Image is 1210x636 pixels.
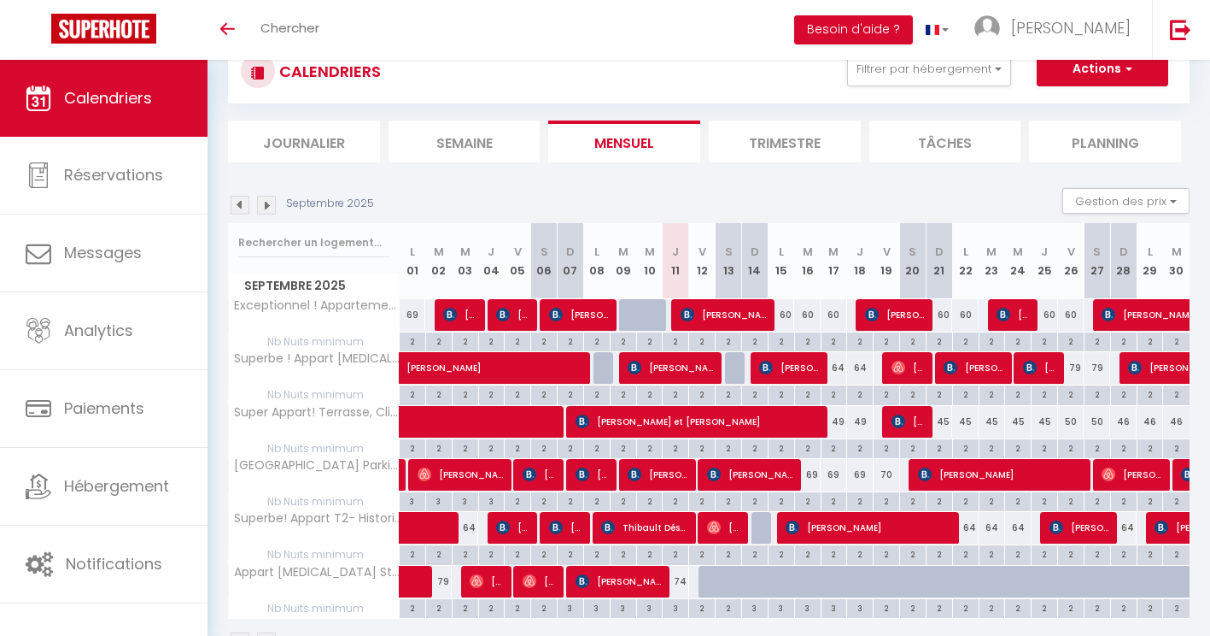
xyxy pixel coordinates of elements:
div: 2 [979,386,1005,402]
span: Superbe ! Appart [MEDICAL_DATA] - Vue Mer + Garage + Clim [231,352,402,365]
span: Nb Nuits minimum [229,386,399,404]
div: 2 [426,333,452,349]
span: [PERSON_NAME] [997,298,1032,331]
div: 2 [1137,439,1163,456]
div: 2 [742,439,768,456]
div: 2 [1005,386,1031,402]
th: 16 [794,223,821,299]
th: 15 [768,223,794,299]
div: 3 [400,492,425,509]
p: Septembre 2025 [286,196,374,212]
div: 69 [794,459,821,491]
th: 25 [1032,223,1058,299]
div: 2 [1058,386,1084,402]
span: [PERSON_NAME] [470,565,505,598]
abbr: M [1013,244,1023,260]
th: 08 [583,223,610,299]
li: Trimestre [709,121,861,162]
div: 64 [821,352,847,384]
div: 2 [531,333,557,349]
div: 64 [1005,512,1032,544]
div: 2 [742,333,768,349]
div: 2 [1005,492,1031,509]
abbr: J [672,244,679,260]
span: Analytics [64,320,133,341]
span: [PERSON_NAME] [523,458,558,491]
span: Exceptionnel ! Appartement Vue Imprenable Mer+Prkg [231,299,402,312]
span: Septembre 2025 [229,274,399,298]
span: [PERSON_NAME] [549,511,584,544]
div: 2 [637,386,663,402]
th: 30 [1163,223,1190,299]
div: 2 [769,333,794,349]
abbr: S [909,244,916,260]
div: 2 [637,545,663,562]
abbr: L [594,244,599,260]
div: 2 [742,545,768,562]
div: 60 [926,299,952,331]
div: 2 [1084,333,1110,349]
th: 09 [610,223,636,299]
div: 2 [874,386,899,402]
div: 2 [584,492,610,509]
div: 46 [1110,406,1137,438]
th: 18 [847,223,874,299]
div: 49 [847,406,874,438]
th: 05 [505,223,531,299]
abbr: S [541,244,548,260]
abbr: D [1119,244,1128,260]
img: Super Booking [51,14,156,44]
abbr: D [566,244,575,260]
div: 2 [769,386,794,402]
div: 2 [1163,439,1190,456]
th: 26 [1058,223,1084,299]
div: 69 [847,459,874,491]
li: Semaine [389,121,541,162]
span: [PERSON_NAME] [496,298,531,331]
span: [PERSON_NAME] [865,298,926,331]
span: [PERSON_NAME] [523,565,558,598]
div: 70 [874,459,900,491]
abbr: J [488,244,494,260]
span: [GEOGRAPHIC_DATA] Parking+ Clim -Proche Remparts [231,459,402,472]
abbr: L [963,244,968,260]
div: 2 [479,545,505,562]
div: 2 [611,439,636,456]
div: 2 [1058,333,1084,349]
div: 2 [795,333,821,349]
span: [PERSON_NAME] [707,458,795,491]
abbr: V [699,244,706,260]
span: [PERSON_NAME] [496,511,531,544]
div: 2 [453,333,478,349]
div: 2 [795,386,821,402]
button: Ouvrir le widget de chat LiveChat [14,7,65,58]
div: 2 [1111,439,1137,456]
div: 69 [821,459,847,491]
div: 2 [558,492,583,509]
div: 2 [716,492,741,509]
div: 2 [926,386,952,402]
div: 2 [769,439,794,456]
div: 2 [900,333,926,349]
span: [PERSON_NAME] [944,351,1005,384]
div: 2 [584,333,610,349]
span: [PERSON_NAME] [707,511,742,544]
th: 04 [478,223,505,299]
abbr: M [434,244,444,260]
th: 07 [558,223,584,299]
div: 2 [611,333,636,349]
div: 2 [821,333,847,349]
div: 2 [1032,439,1057,456]
button: Filtrer par hébergement [847,52,1011,86]
img: ... [974,15,1000,41]
abbr: S [725,244,733,260]
div: 2 [531,492,557,509]
div: 2 [689,492,715,509]
div: 2 [505,492,530,509]
div: 2 [769,492,794,509]
th: 20 [900,223,926,299]
abbr: D [751,244,759,260]
span: [PERSON_NAME] [1011,17,1131,38]
div: 2 [742,492,768,509]
div: 3 [479,492,505,509]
